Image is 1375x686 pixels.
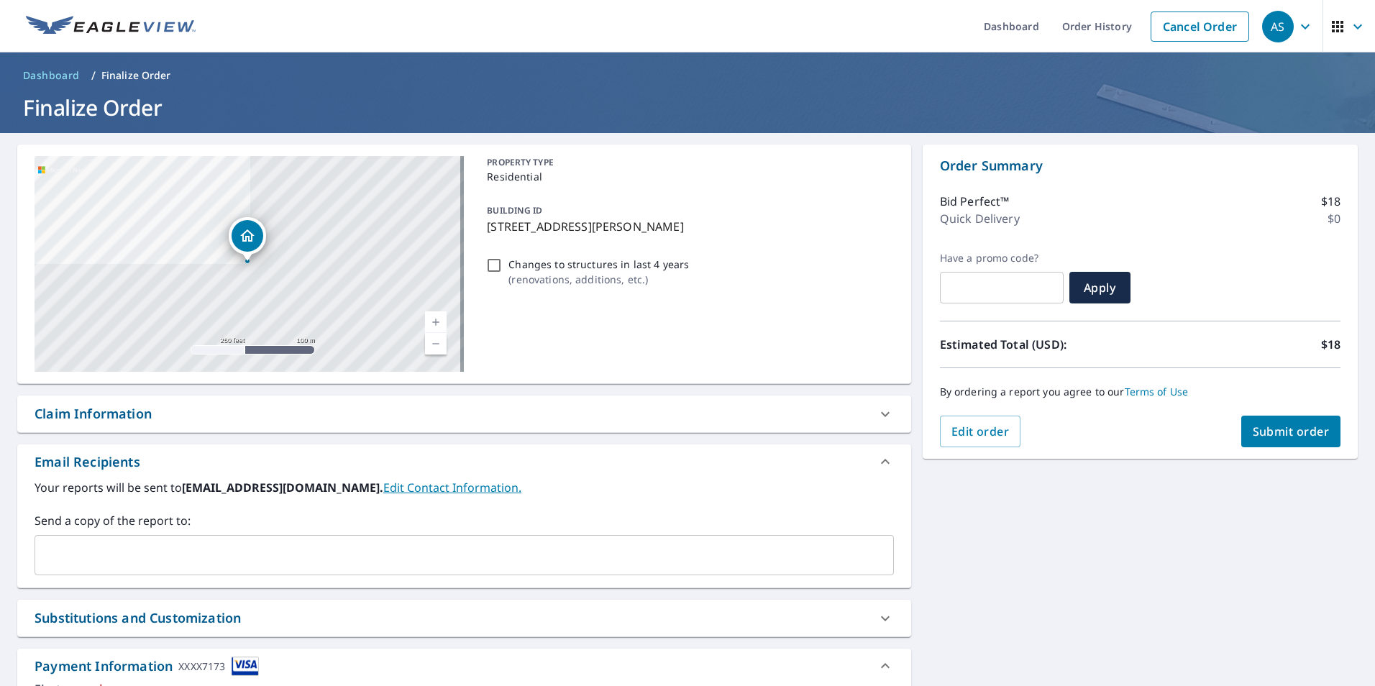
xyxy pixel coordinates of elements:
[508,257,689,272] p: Changes to structures in last 4 years
[1262,11,1294,42] div: AS
[1241,416,1341,447] button: Submit order
[182,480,383,495] b: [EMAIL_ADDRESS][DOMAIN_NAME].
[940,210,1020,227] p: Quick Delivery
[229,217,266,262] div: Dropped pin, building 1, Residential property, 8533 Ruckman Ave Jacksonville, FL 32221
[487,169,887,184] p: Residential
[940,252,1064,265] label: Have a promo code?
[940,156,1340,175] p: Order Summary
[425,311,447,333] a: Current Level 17, Zoom In
[1321,193,1340,210] p: $18
[487,156,887,169] p: PROPERTY TYPE
[35,512,894,529] label: Send a copy of the report to:
[35,404,152,424] div: Claim Information
[940,385,1340,398] p: By ordering a report you agree to our
[17,64,1358,87] nav: breadcrumb
[1069,272,1130,303] button: Apply
[17,600,911,636] div: Substitutions and Customization
[17,93,1358,122] h1: Finalize Order
[35,479,894,496] label: Your reports will be sent to
[232,657,259,676] img: cardImage
[1321,336,1340,353] p: $18
[940,416,1021,447] button: Edit order
[35,657,259,676] div: Payment Information
[487,204,542,216] p: BUILDING ID
[940,336,1141,353] p: Estimated Total (USD):
[1081,280,1119,296] span: Apply
[1151,12,1249,42] a: Cancel Order
[951,424,1010,439] span: Edit order
[91,67,96,84] li: /
[1125,385,1189,398] a: Terms of Use
[178,657,225,676] div: XXXX7173
[508,272,689,287] p: ( renovations, additions, etc. )
[940,193,1010,210] p: Bid Perfect™
[35,452,140,472] div: Email Recipients
[1328,210,1340,227] p: $0
[101,68,171,83] p: Finalize Order
[26,16,196,37] img: EV Logo
[17,64,86,87] a: Dashboard
[1253,424,1330,439] span: Submit order
[487,218,887,235] p: [STREET_ADDRESS][PERSON_NAME]
[23,68,80,83] span: Dashboard
[425,333,447,355] a: Current Level 17, Zoom Out
[17,395,911,432] div: Claim Information
[17,649,911,683] div: Payment InformationXXXX7173cardImage
[17,444,911,479] div: Email Recipients
[35,608,241,628] div: Substitutions and Customization
[383,480,521,495] a: EditContactInfo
